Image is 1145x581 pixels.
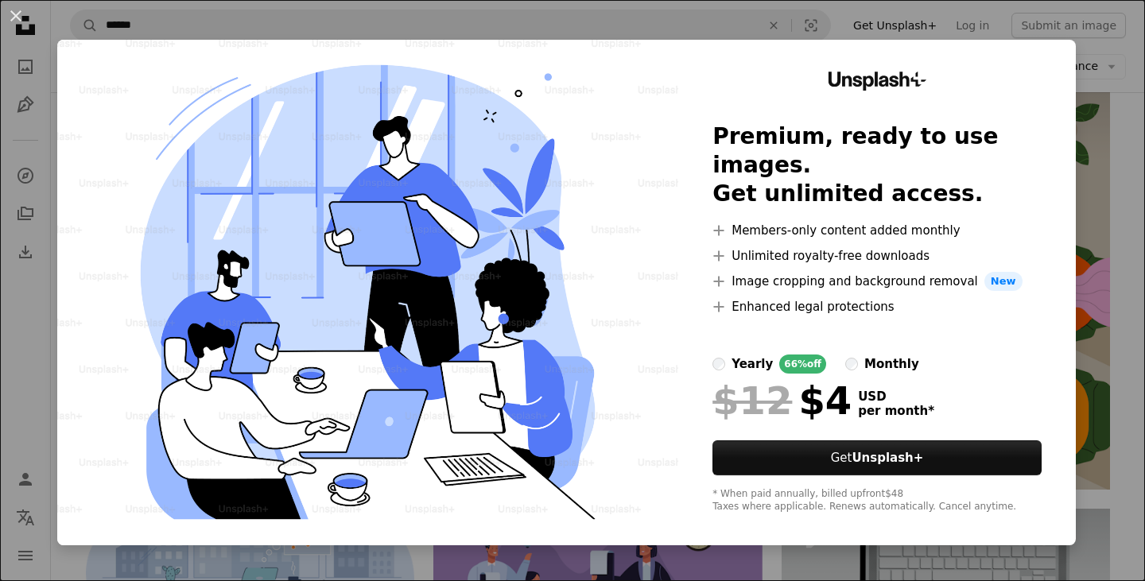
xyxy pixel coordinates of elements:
div: yearly [732,354,773,374]
li: Members-only content added monthly [712,221,1042,240]
li: Enhanced legal protections [712,297,1042,316]
span: per month * [858,404,934,418]
input: monthly [845,358,858,370]
span: New [984,272,1023,291]
span: $12 [712,380,792,421]
input: yearly66%off [712,358,725,370]
strong: Unsplash+ [852,451,923,465]
h2: Premium, ready to use images. Get unlimited access. [712,122,1042,208]
div: monthly [864,354,919,374]
li: Unlimited royalty-free downloads [712,246,1042,265]
div: $4 [712,380,852,421]
li: Image cropping and background removal [712,272,1042,291]
div: 66% off [779,354,826,374]
span: USD [858,389,934,404]
div: * When paid annually, billed upfront $48 Taxes where applicable. Renews automatically. Cancel any... [712,488,1042,513]
button: GetUnsplash+ [712,440,1042,475]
